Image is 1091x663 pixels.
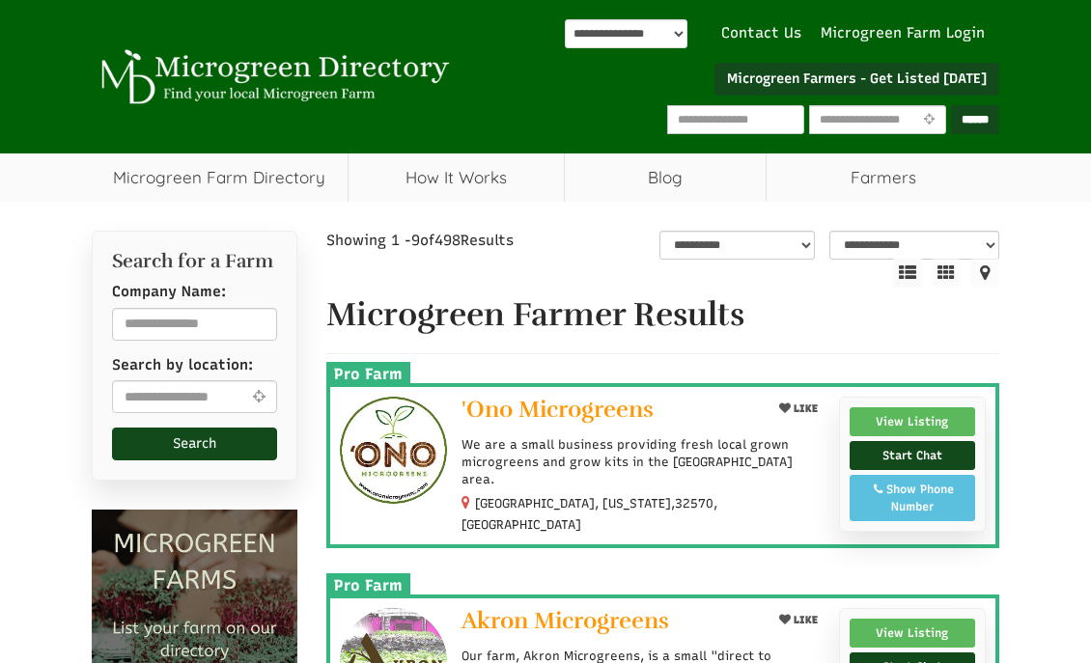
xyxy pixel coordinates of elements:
[326,231,551,251] div: Showing 1 - of Results
[565,19,687,48] select: Language Translate Widget
[462,436,825,489] p: We are a small business providing fresh local grown microgreens and grow kits in the [GEOGRAPHIC_...
[675,495,713,512] span: 32570
[112,251,277,272] h2: Search for a Farm
[434,232,461,249] span: 498
[829,231,999,260] select: sortbox-1
[326,297,1000,333] h1: Microgreen Farmer Results
[92,49,453,105] img: Microgreen Directory
[112,282,226,302] label: Company Name:
[772,397,825,421] button: LIKE
[850,441,975,470] a: Start Chat
[565,153,767,202] a: Blog
[919,114,939,126] i: Use Current Location
[712,23,811,43] a: Contact Us
[462,397,757,427] a: 'Ono Microgreens
[462,496,717,531] small: [GEOGRAPHIC_DATA], [US_STATE], ,
[659,231,815,260] select: overall_rating_filter-1
[565,19,687,48] div: Powered by
[821,23,994,43] a: Microgreen Farm Login
[791,614,818,626] span: LIKE
[462,395,654,424] span: 'Ono Microgreens
[850,619,975,648] a: View Listing
[772,608,825,632] button: LIKE
[112,355,253,375] label: Search by location:
[92,153,348,202] a: Microgreen Farm Directory
[791,402,818,415] span: LIKE
[714,63,999,96] a: Microgreen Farmers - Get Listed [DATE]
[349,153,564,202] a: How It Works
[860,481,965,515] div: Show Phone Number
[462,516,581,534] span: [GEOGRAPHIC_DATA]
[112,428,277,460] button: Search
[248,389,270,403] i: Use Current Location
[411,232,420,249] span: 9
[850,407,975,436] a: View Listing
[767,153,999,202] span: Farmers
[462,606,669,635] span: Akron Microgreens
[340,397,448,505] img: 'Ono Microgreens
[462,608,757,638] a: Akron Microgreens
